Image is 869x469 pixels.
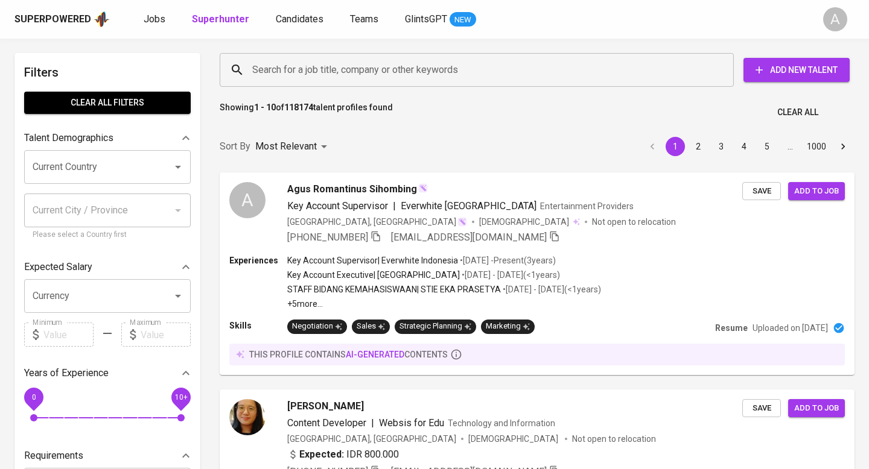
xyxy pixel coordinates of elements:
[287,399,364,414] span: [PERSON_NAME]
[405,13,447,25] span: GlintsGPT
[174,393,187,401] span: 10+
[141,323,191,347] input: Value
[572,433,656,445] p: Not open to relocation
[460,269,560,281] p: • [DATE] - [DATE] ( <1 years )
[803,137,830,156] button: Go to page 1000
[276,12,326,27] a: Candidates
[794,401,839,415] span: Add to job
[220,139,250,154] p: Sort By
[641,137,855,156] nav: pagination navigation
[666,137,685,156] button: page 1
[299,447,344,462] b: Expected:
[371,416,374,430] span: |
[255,136,331,158] div: Most Relevant
[357,321,385,332] div: Sales
[144,13,165,25] span: Jobs
[24,131,113,145] p: Talent Demographics
[734,137,754,156] button: Go to page 4
[24,126,191,150] div: Talent Demographics
[229,182,266,218] div: A
[743,58,850,82] button: Add New Talent
[284,102,313,112] b: 118174
[833,137,853,156] button: Go to next page
[192,13,249,25] b: Superhunter
[287,447,399,462] div: IDR 800.000
[715,322,748,334] p: Resume
[742,399,781,418] button: Save
[24,63,191,82] h6: Filters
[14,13,91,27] div: Superpowered
[379,417,444,429] span: Websis for Edu
[144,12,168,27] a: Jobs
[229,399,266,435] img: 62c941b8831bd31aa2f0014787ef4db4.jpeg
[450,14,476,26] span: NEW
[287,231,368,243] span: [PHONE_NUMBER]
[458,254,556,266] p: • [DATE] - Present ( 3 years )
[391,231,547,243] span: [EMAIL_ADDRESS][DOMAIN_NAME]
[94,10,110,28] img: app logo
[350,13,378,25] span: Teams
[780,140,800,153] div: …
[255,139,317,154] p: Most Relevant
[748,401,775,415] span: Save
[24,444,191,468] div: Requirements
[229,319,287,332] p: Skills
[24,361,191,385] div: Years of Experience
[24,255,191,279] div: Expected Salary
[777,105,818,120] span: Clear All
[448,418,555,428] span: Technology and Information
[742,182,781,201] button: Save
[350,12,381,27] a: Teams
[24,260,92,274] p: Expected Salary
[501,283,601,295] p: • [DATE] - [DATE] ( <1 years )
[170,288,186,304] button: Open
[220,172,855,375] a: AAgus Romantinus SihombingKey Account Supervisor|Everwhite [GEOGRAPHIC_DATA]Entertainment Provide...
[753,63,840,78] span: Add New Talent
[287,417,366,429] span: Content Developer
[31,393,36,401] span: 0
[346,350,404,359] span: AI-generated
[399,321,471,332] div: Strategic Planning
[24,92,191,114] button: Clear All filters
[287,298,601,310] p: +5 more ...
[33,229,182,241] p: Please select a Country first
[14,10,110,28] a: Superpoweredapp logo
[276,13,323,25] span: Candidates
[287,216,467,228] div: [GEOGRAPHIC_DATA], [GEOGRAPHIC_DATA]
[748,184,775,198] span: Save
[788,399,845,418] button: Add to job
[794,184,839,198] span: Add to job
[292,321,342,332] div: Negotiation
[287,269,460,281] p: Key Account Executive | [GEOGRAPHIC_DATA]
[220,101,393,124] p: Showing of talent profiles found
[24,366,109,380] p: Years of Experience
[457,217,467,227] img: magic_wand.svg
[24,449,83,463] p: Requirements
[393,199,396,213] span: |
[711,137,731,156] button: Go to page 3
[592,216,676,228] p: Not open to relocation
[229,254,287,266] p: Experiences
[287,283,501,295] p: STAFF BIDANG KEMAHASISWAAN | STIE EKA PRASETYA
[287,433,456,445] div: [GEOGRAPHIC_DATA], [GEOGRAPHIC_DATA]
[34,95,181,110] span: Clear All filters
[823,7,847,31] div: A
[192,12,252,27] a: Superhunter
[287,200,388,212] span: Key Account Supervisor
[287,254,458,266] p: Key Account Supervisor | Everwhite Indonesia
[753,322,828,334] p: Uploaded on [DATE]
[757,137,777,156] button: Go to page 5
[249,348,448,360] p: this profile contains contents
[788,182,845,201] button: Add to job
[468,433,560,445] span: [DEMOGRAPHIC_DATA]
[405,12,476,27] a: GlintsGPT NEW
[486,321,530,332] div: Marketing
[540,201,634,211] span: Entertainment Providers
[772,101,823,124] button: Clear All
[479,216,571,228] span: [DEMOGRAPHIC_DATA]
[401,200,536,212] span: Everwhite [GEOGRAPHIC_DATA]
[689,137,708,156] button: Go to page 2
[43,323,94,347] input: Value
[418,183,428,193] img: magic_wand.svg
[254,102,276,112] b: 1 - 10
